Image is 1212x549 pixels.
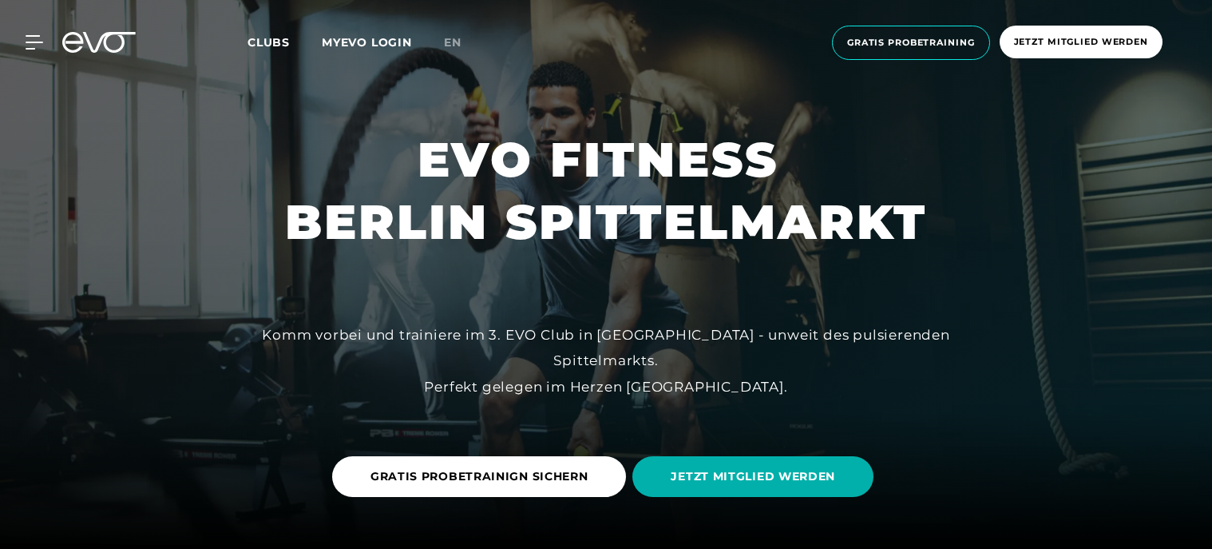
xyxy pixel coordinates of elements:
a: MYEVO LOGIN [322,35,412,50]
a: Gratis Probetraining [827,26,995,60]
a: en [444,34,481,52]
span: en [444,35,461,50]
div: Komm vorbei und trainiere im 3. EVO Club in [GEOGRAPHIC_DATA] - unweit des pulsierenden Spittelma... [247,322,965,400]
a: GRATIS PROBETRAINIGN SICHERN [332,444,633,509]
a: JETZT MITGLIED WERDEN [632,444,880,509]
span: JETZT MITGLIED WERDEN [671,468,835,485]
span: Jetzt Mitglied werden [1014,35,1148,49]
h1: EVO FITNESS BERLIN SPITTELMARKT [285,129,927,253]
span: GRATIS PROBETRAINIGN SICHERN [370,468,588,485]
span: Clubs [248,35,290,50]
a: Jetzt Mitglied werden [995,26,1167,60]
a: Clubs [248,34,322,50]
span: Gratis Probetraining [847,36,975,50]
